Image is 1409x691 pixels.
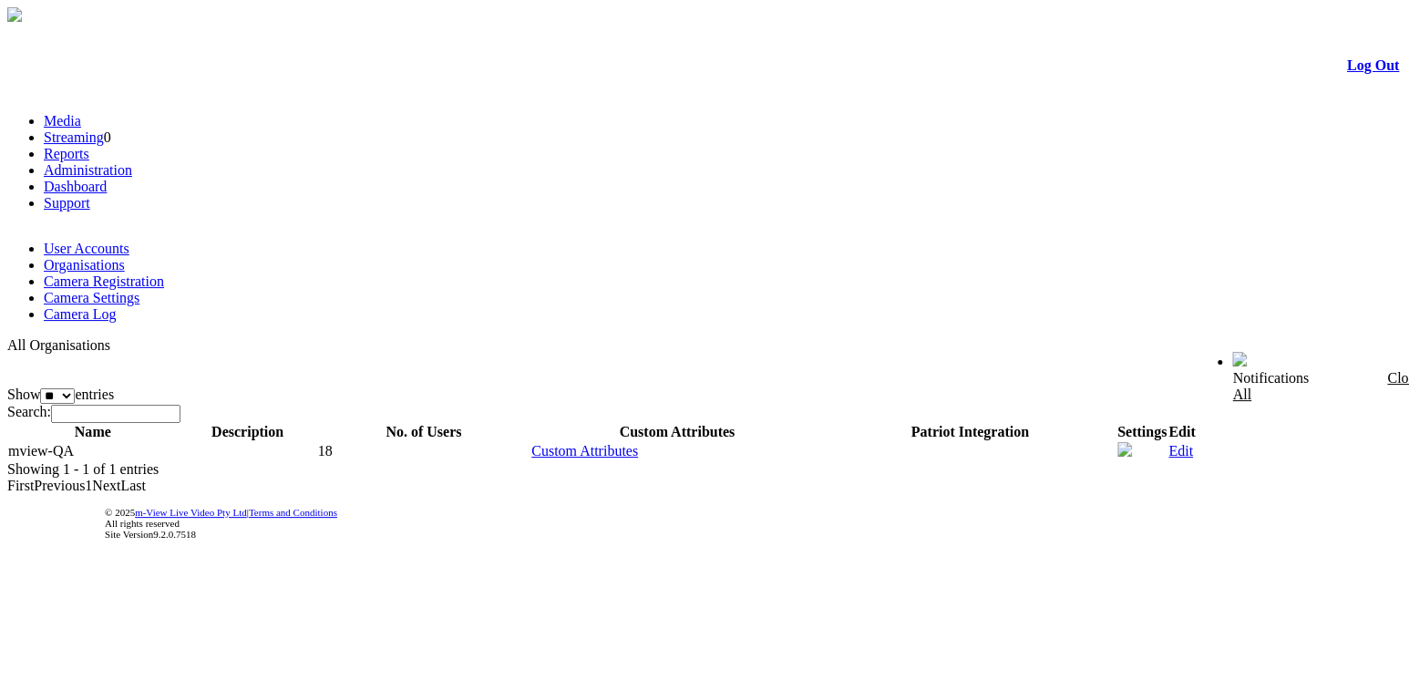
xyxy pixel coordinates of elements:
a: 1 [85,478,92,493]
a: Last [120,478,146,493]
div: Notifications [1232,370,1363,403]
a: Streaming [44,129,104,145]
a: Log Out [1347,57,1399,73]
label: Show entries [7,387,114,402]
a: Camera Settings [44,290,139,305]
span: 0 [104,129,111,145]
img: arrow-3.png [7,7,22,22]
a: Dashboard [44,179,107,194]
a: m-View Live Video Pty Ltd [135,507,247,518]
a: Camera Log [44,306,117,322]
th: Patriot Integration [824,423,1116,441]
div: © 2025 | All rights reserved [105,507,1399,540]
input: Search: [51,405,180,423]
a: Camera Registration [44,273,164,289]
span: All Organisations [7,337,110,353]
img: camera24.png [1117,442,1132,457]
span: 9.2.0.7518 [153,529,196,540]
a: Previous [34,478,85,493]
th: Edit: activate to sort column ascending [1167,423,1196,441]
th: No. of Users: activate to sort column ascending [317,423,531,441]
img: DigiCert Secured Site Seal [19,497,92,550]
a: Terms and Conditions [249,507,337,518]
a: Media [44,113,81,129]
span: Welcome, Saba-S (Supervisor) [1050,353,1196,366]
a: Support [44,195,90,211]
a: Reports [44,146,89,161]
a: First [7,478,34,493]
img: bell24.png [1232,352,1247,366]
th: Custom Attributes [530,423,823,441]
div: Site Version [105,529,1399,540]
th: Description: activate to sort column ascending [179,423,317,441]
a: Administration [44,162,132,178]
select: Showentries [40,388,75,404]
td: mview-QA [7,441,179,461]
a: Organisations [44,257,125,273]
td: 18 [317,441,531,461]
th: Settings: activate to sort column ascending [1116,423,1167,441]
a: Edit [1168,443,1193,459]
a: Next [92,478,120,493]
a: Custom Attributes [531,443,638,459]
label: Search: [7,404,180,419]
div: Showing 1 - 1 of 1 entries [7,461,1402,478]
a: User Accounts [44,241,129,256]
th: Name: activate to sort column descending [7,423,179,441]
